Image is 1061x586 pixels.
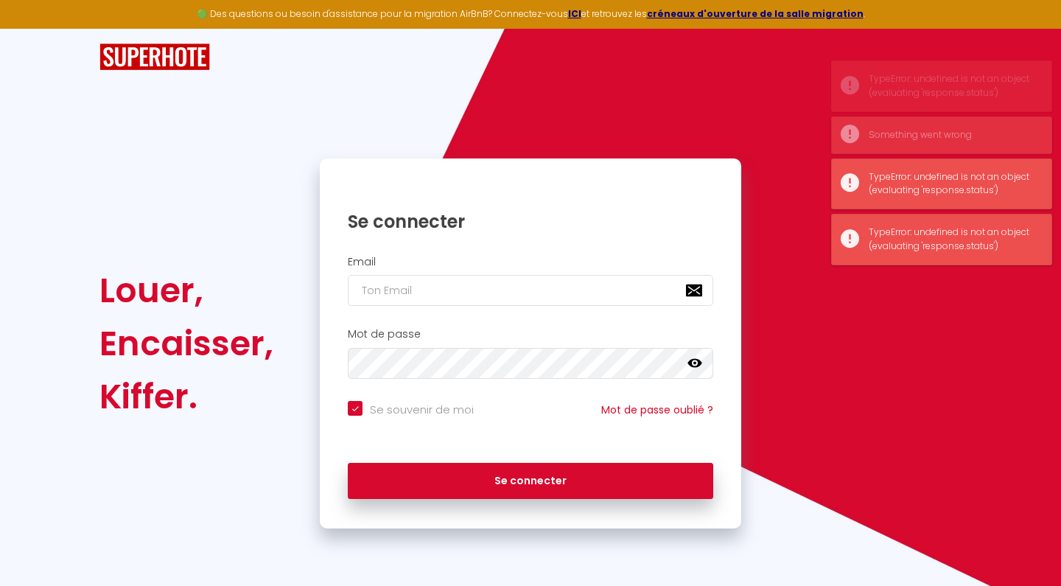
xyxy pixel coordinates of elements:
[99,370,273,423] div: Kiffer.
[99,264,273,317] div: Louer,
[348,256,713,268] h2: Email
[869,170,1037,198] div: TypeError: undefined is not an object (evaluating 'response.status')
[99,43,210,71] img: SuperHote logo
[647,7,864,20] a: créneaux d'ouverture de la salle migration
[869,226,1037,254] div: TypeError: undefined is not an object (evaluating 'response.status')
[348,210,713,233] h1: Se connecter
[869,128,1037,142] div: Something went wrong
[348,275,713,306] input: Ton Email
[601,402,713,417] a: Mot de passe oublié ?
[99,317,273,370] div: Encaisser,
[568,7,581,20] a: ICI
[348,463,713,500] button: Se connecter
[348,328,713,341] h2: Mot de passe
[869,72,1037,100] div: TypeError: undefined is not an object (evaluating 'response.status')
